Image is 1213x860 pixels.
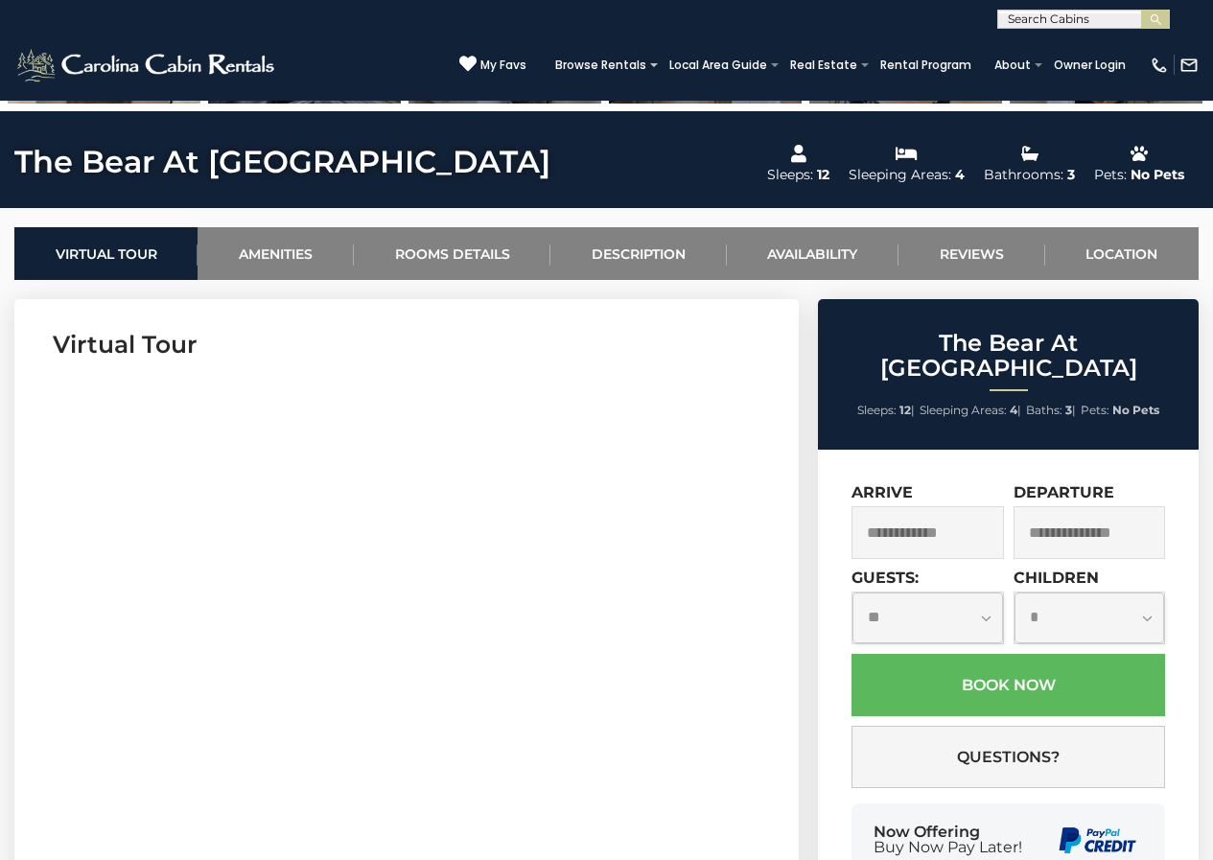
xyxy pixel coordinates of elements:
[550,227,726,280] a: Description
[1179,56,1199,75] img: mail-regular-white.png
[354,227,550,280] a: Rooms Details
[480,57,526,74] span: My Favs
[857,398,915,423] li: |
[1014,569,1099,587] label: Children
[53,328,760,361] h3: Virtual Tour
[1065,403,1072,417] strong: 3
[1010,403,1017,417] strong: 4
[851,654,1165,716] button: Book Now
[851,569,919,587] label: Guests:
[851,483,913,501] label: Arrive
[1081,403,1109,417] span: Pets:
[898,227,1044,280] a: Reviews
[874,840,1022,855] span: Buy Now Pay Later!
[920,403,1007,417] span: Sleeping Areas:
[1026,403,1062,417] span: Baths:
[851,726,1165,788] button: Questions?
[1044,52,1135,79] a: Owner Login
[14,227,198,280] a: Virtual Tour
[727,227,898,280] a: Availability
[781,52,867,79] a: Real Estate
[1112,403,1159,417] strong: No Pets
[660,52,777,79] a: Local Area Guide
[871,52,981,79] a: Rental Program
[899,403,911,417] strong: 12
[920,398,1021,423] li: |
[1150,56,1169,75] img: phone-regular-white.png
[14,46,280,84] img: White-1-2.png
[874,825,1022,855] div: Now Offering
[198,227,353,280] a: Amenities
[823,331,1194,382] h2: The Bear At [GEOGRAPHIC_DATA]
[1026,398,1076,423] li: |
[985,52,1040,79] a: About
[546,52,656,79] a: Browse Rentals
[1014,483,1114,501] label: Departure
[857,403,897,417] span: Sleeps:
[1045,227,1199,280] a: Location
[459,55,526,75] a: My Favs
